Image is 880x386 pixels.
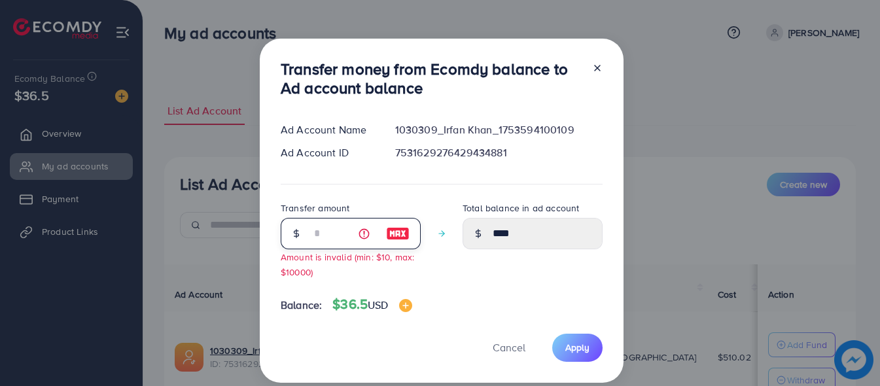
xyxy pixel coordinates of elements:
[386,226,410,241] img: image
[270,122,385,137] div: Ad Account Name
[552,334,603,362] button: Apply
[493,340,525,355] span: Cancel
[281,202,349,215] label: Transfer amount
[385,122,613,137] div: 1030309_Irfan Khan_1753594100109
[476,334,542,362] button: Cancel
[385,145,613,160] div: 7531629276429434881
[463,202,579,215] label: Total balance in ad account
[399,299,412,312] img: image
[281,60,582,97] h3: Transfer money from Ecomdy balance to Ad account balance
[281,298,322,313] span: Balance:
[368,298,388,312] span: USD
[332,296,412,313] h4: $36.5
[270,145,385,160] div: Ad Account ID
[565,341,590,354] span: Apply
[281,251,414,278] small: Amount is invalid (min: $10, max: $10000)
